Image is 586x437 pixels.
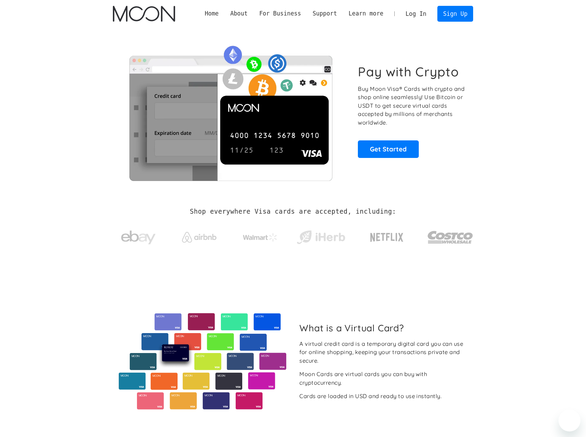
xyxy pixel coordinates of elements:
[358,64,459,79] h1: Pay with Crypto
[427,217,473,254] a: Costco
[437,6,473,21] a: Sign Up
[558,409,580,431] iframe: Button to launch messaging window
[343,9,389,18] div: Learn more
[113,41,349,181] img: Moon Cards let you spend your crypto anywhere Visa is accepted.
[182,232,216,243] img: Airbnb
[358,85,466,127] p: Buy Moon Visa® Cards with crypto and shop online seamlessly! Use Bitcoin or USDT to get secure vi...
[230,9,248,18] div: About
[113,6,175,22] a: home
[121,227,156,248] img: ebay
[312,9,337,18] div: Support
[259,9,301,18] div: For Business
[299,322,468,333] h2: What is a Virtual Card?
[295,228,347,246] img: iHerb
[299,340,468,365] div: A virtual credit card is a temporary digital card you can use for online shopping, keeping your t...
[358,140,419,158] a: Get Started
[295,222,347,250] a: iHerb
[224,9,253,18] div: About
[370,229,404,246] img: Netflix
[199,9,224,18] a: Home
[299,392,441,401] div: Cards are loaded in USD and ready to use instantly.
[356,222,418,249] a: Netflix
[113,220,164,252] a: ebay
[190,208,396,215] h2: Shop everywhere Visa cards are accepted, including:
[299,370,468,387] div: Moon Cards are virtual cards you can buy with cryptocurrency.
[254,9,307,18] div: For Business
[173,225,225,246] a: Airbnb
[118,313,287,409] img: Virtual cards from Moon
[427,224,473,250] img: Costco
[243,233,277,242] img: Walmart
[234,226,286,245] a: Walmart
[349,9,383,18] div: Learn more
[113,6,175,22] img: Moon Logo
[400,6,432,21] a: Log In
[307,9,343,18] div: Support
